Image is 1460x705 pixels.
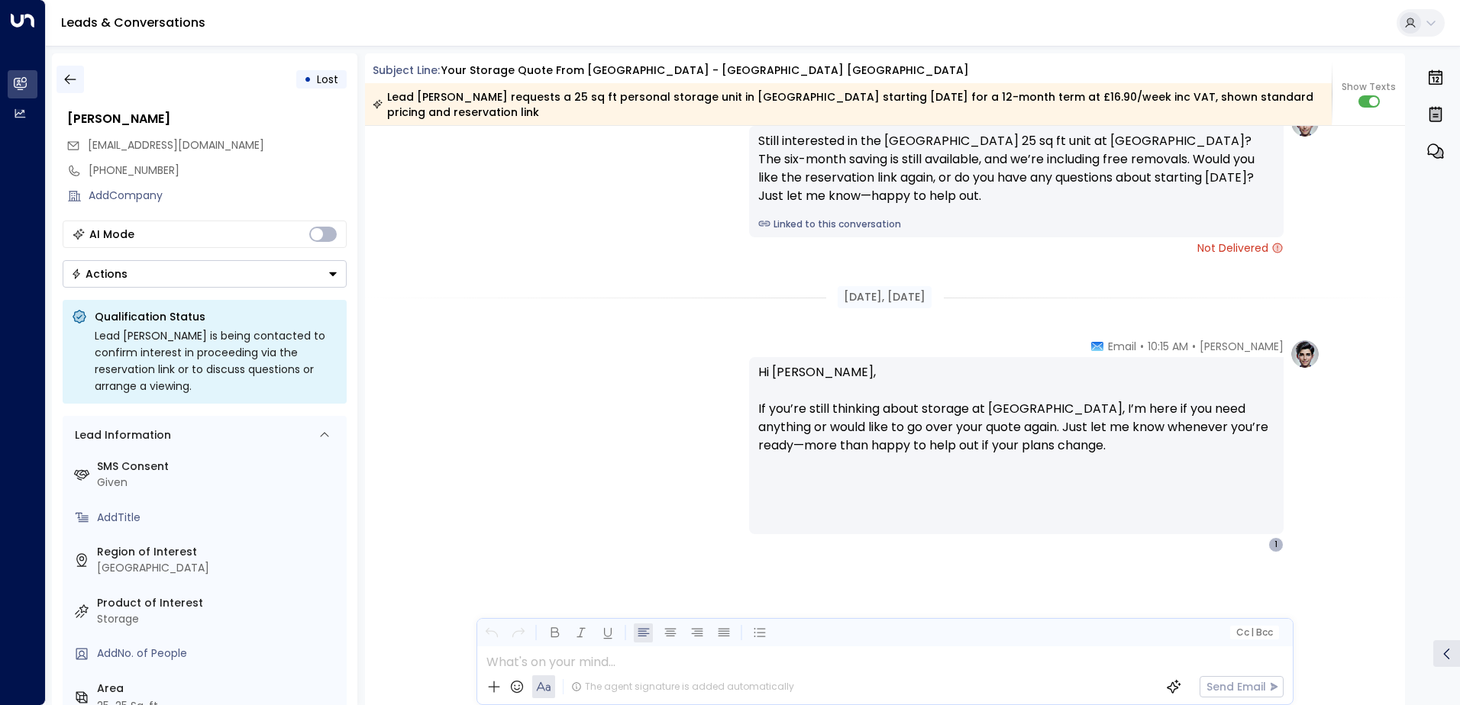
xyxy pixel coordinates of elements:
[89,163,347,179] div: [PHONE_NUMBER]
[1251,627,1254,638] span: |
[97,459,341,475] label: SMS Consent
[373,63,440,78] span: Subject Line:
[63,260,347,288] button: Actions
[1192,339,1196,354] span: •
[71,267,128,281] div: Actions
[1236,627,1272,638] span: Cc Bcc
[758,217,1274,231] a: Linked to this conversation
[97,510,341,526] div: AddTitle
[95,309,338,324] p: Qualification Status
[1200,339,1284,354] span: [PERSON_NAME]
[97,475,341,491] div: Given
[1290,339,1320,369] img: profile-logo.png
[1140,339,1144,354] span: •
[95,327,338,394] div: Lead [PERSON_NAME] is being contacted to confirm interest in proceeding via the reservation link ...
[89,227,134,242] div: AI Mode
[1342,80,1396,94] span: Show Texts
[441,63,969,79] div: Your storage quote from [GEOGRAPHIC_DATA] - [GEOGRAPHIC_DATA] [GEOGRAPHIC_DATA]
[373,89,1323,120] div: Lead [PERSON_NAME] requests a 25 sq ft personal storage unit in [GEOGRAPHIC_DATA] starting [DATE]...
[61,14,205,31] a: Leads & Conversations
[1108,339,1136,354] span: Email
[1268,537,1284,552] div: 1
[758,363,1274,473] p: Hi [PERSON_NAME], If you’re still thinking about storage at [GEOGRAPHIC_DATA], I’m here if you ne...
[1197,240,1284,256] span: Not Delivered
[304,66,312,93] div: •
[317,72,338,87] span: Lost
[97,544,341,560] label: Region of Interest
[509,623,528,642] button: Redo
[67,110,347,128] div: [PERSON_NAME]
[97,595,341,611] label: Product of Interest
[97,560,341,576] div: [GEOGRAPHIC_DATA]
[88,137,264,153] span: 117leonolan@gmail.com
[89,188,347,204] div: AddCompany
[63,260,347,288] div: Button group with a nested menu
[97,645,341,662] div: AddNo. of People
[97,611,341,627] div: Storage
[97,681,341,697] label: Area
[758,132,1274,205] div: Still interested in the [GEOGRAPHIC_DATA] 25 sq ft unit at [GEOGRAPHIC_DATA]? The six-month savin...
[1148,339,1188,354] span: 10:15 AM
[1229,626,1278,640] button: Cc|Bcc
[571,680,794,694] div: The agent signature is added automatically
[482,623,501,642] button: Undo
[88,137,264,153] span: [EMAIL_ADDRESS][DOMAIN_NAME]
[838,286,932,308] div: [DATE], [DATE]
[69,427,171,443] div: Lead Information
